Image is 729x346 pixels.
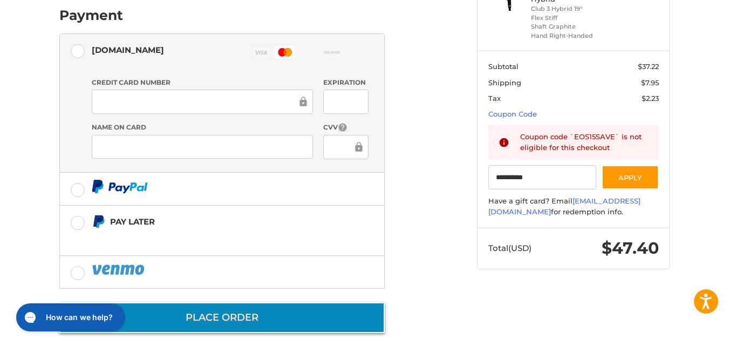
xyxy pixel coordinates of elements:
[92,180,148,193] img: PayPal icon
[92,41,164,59] div: [DOMAIN_NAME]
[520,132,649,153] div: Coupon code `EOS15SAVE` is not eligible for this checkout
[488,94,501,103] span: Tax
[488,62,519,71] span: Subtotal
[92,78,313,87] label: Credit Card Number
[92,233,317,242] iframe: PayPal Message 1
[59,302,385,333] button: Place Order
[488,196,659,217] div: Have a gift card? Email for redemption info.
[488,243,532,253] span: Total (USD)
[488,78,521,87] span: Shipping
[11,300,128,335] iframe: Gorgias live chat messenger
[110,213,317,230] div: Pay Later
[531,13,614,23] li: Flex Stiff
[323,78,368,87] label: Expiration
[488,196,641,216] a: [EMAIL_ADDRESS][DOMAIN_NAME]
[641,78,659,87] span: $7.95
[602,238,659,258] span: $47.40
[642,94,659,103] span: $2.23
[531,4,614,13] li: Club 3 Hybrid 19°
[59,7,123,24] h2: Payment
[92,263,147,276] img: PayPal icon
[638,62,659,71] span: $37.22
[92,215,105,228] img: Pay Later icon
[531,22,614,31] li: Shaft Graphite
[92,123,313,132] label: Name on Card
[531,31,614,40] li: Hand Right-Handed
[488,165,597,189] input: Gift Certificate or Coupon Code
[488,110,537,118] a: Coupon Code
[602,165,659,189] button: Apply
[323,123,368,133] label: CVV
